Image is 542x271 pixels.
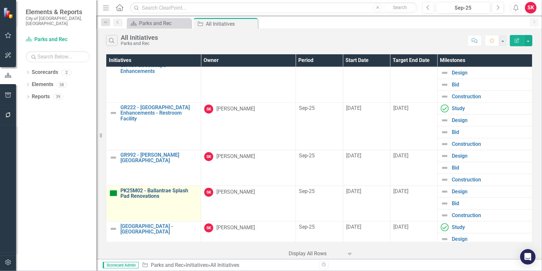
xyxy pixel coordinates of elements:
img: Not Defined [441,176,449,184]
a: Design [452,70,529,76]
td: Double-Click to Edit [201,221,296,269]
td: Double-Click to Edit Right Click for Context Menu [437,126,532,138]
span: Elements & Reports [26,8,90,16]
div: All Initiatives [210,262,239,268]
span: [DATE] [346,188,362,194]
small: City of [GEOGRAPHIC_DATA], [GEOGRAPHIC_DATA] [26,16,90,26]
a: Design [452,153,529,159]
div: All Initiatives [206,20,256,28]
td: Double-Click to Edit Right Click for Context Menu [437,79,532,91]
td: Double-Click to Edit Right Click for Context Menu [106,102,201,150]
td: Double-Click to Edit [201,186,296,221]
td: Double-Click to Edit [343,150,390,186]
td: Double-Click to Edit Right Click for Context Menu [437,186,532,197]
img: Not Defined [441,117,449,124]
td: Double-Click to Edit Right Click for Context Menu [106,55,201,102]
img: Not Defined [441,128,449,136]
td: Double-Click to Edit [390,221,437,269]
td: Double-Click to Edit [201,102,296,150]
div: [PERSON_NAME] [216,188,255,196]
a: Design [452,189,529,195]
img: Not Defined [109,225,117,233]
img: Not Defined [441,140,449,148]
td: Double-Click to Edit [390,150,437,186]
div: Sep-25 [299,188,339,195]
img: Not Defined [441,81,449,89]
td: Double-Click to Edit [343,102,390,150]
span: [DATE] [346,224,362,230]
div: Sep-25 [438,4,488,12]
div: Open Intercom Messenger [520,249,536,265]
div: SK [204,105,213,114]
a: Initiatives [186,262,208,268]
img: Not Defined [109,109,117,117]
td: Double-Click to Edit Right Click for Context Menu [437,233,532,245]
a: Construction [452,177,529,183]
div: [PERSON_NAME] [216,153,255,160]
a: Bid [452,201,529,206]
img: Not Defined [109,154,117,162]
div: » » [142,262,314,269]
a: Study [452,106,529,111]
div: 2 [61,70,72,75]
span: [DATE] [346,105,362,111]
a: Design [452,118,529,123]
a: [GEOGRAPHIC_DATA] - [GEOGRAPHIC_DATA] [120,223,197,235]
a: Design [452,236,529,242]
span: Search [393,5,407,10]
span: [DATE] [394,153,409,159]
input: Search ClearPoint... [130,2,417,13]
a: Reports [32,93,50,101]
div: SK [204,188,213,197]
img: Completed [441,223,449,231]
a: Parks and Rec [151,262,183,268]
div: Parks and Rec [139,19,189,27]
span: [DATE] [394,105,409,111]
img: ClearPoint Strategy [3,7,14,19]
div: 38 [57,82,67,87]
span: [DATE] [394,224,409,230]
div: Sep-25 [299,105,339,112]
td: Double-Click to Edit Right Click for Context Menu [437,138,532,150]
a: PK25M02 - Ballantrae Splash Pad Renovations [120,188,197,199]
img: Not Defined [441,188,449,196]
a: Scorecards [32,69,58,76]
div: Parks and Rec [121,41,158,46]
a: Bid [452,165,529,171]
a: Construction [452,94,529,100]
div: All Initiatives [121,34,158,41]
a: Study [452,224,529,230]
div: Sep-25 [299,223,339,231]
td: Double-Click to Edit Right Click for Context Menu [437,174,532,186]
a: Construction [452,141,529,147]
td: Double-Click to Edit [201,55,296,102]
a: Bid [452,129,529,135]
button: Search [384,3,416,12]
td: Double-Click to Edit Right Click for Context Menu [106,186,201,221]
div: SK [525,2,537,13]
td: Double-Click to Edit Right Click for Context Menu [106,221,201,269]
img: Not Defined [441,93,449,101]
td: Double-Click to Edit [390,55,437,102]
img: Not Defined [441,69,449,77]
td: Double-Click to Edit Right Click for Context Menu [106,150,201,186]
div: [PERSON_NAME] [216,224,255,232]
td: Double-Click to Edit [390,186,437,221]
input: Search Below... [26,51,90,62]
td: Double-Click to Edit [343,221,390,269]
img: Not Defined [441,235,449,243]
td: Double-Click to Edit Right Click for Context Menu [437,114,532,126]
td: Double-Click to Edit [390,102,437,150]
span: [DATE] [346,153,362,159]
div: 39 [53,94,63,100]
a: GR992 - [PERSON_NAME][GEOGRAPHIC_DATA] [120,152,197,163]
a: Construction [452,213,529,218]
div: Sep-25 [299,152,339,160]
td: Double-Click to Edit Right Click for Context Menu [437,162,532,174]
a: GR190 - [GEOGRAPHIC_DATA] / SR 161 Streetscape Enhancements [120,57,197,74]
span: Scorecard Admin [103,262,139,268]
div: [PERSON_NAME] [216,105,255,113]
a: Elements [32,81,53,88]
td: Double-Click to Edit Right Click for Context Menu [437,209,532,221]
td: Double-Click to Edit [343,186,390,221]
